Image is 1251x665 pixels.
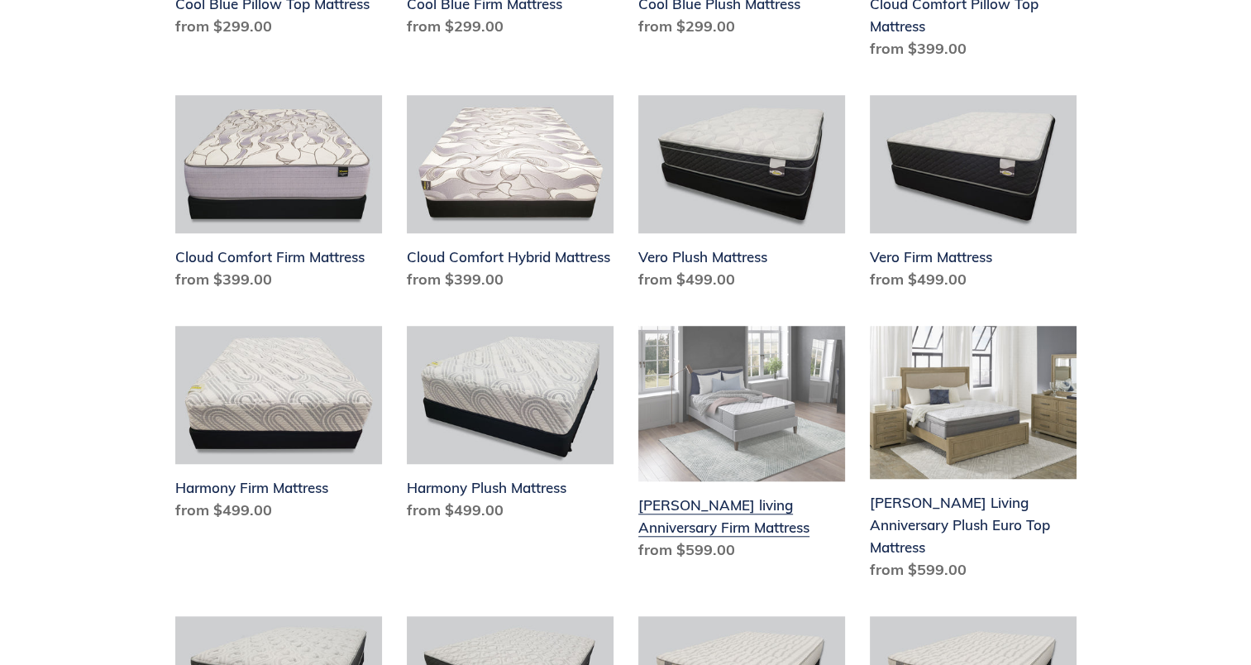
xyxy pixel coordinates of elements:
[638,95,845,297] a: Vero Plush Mattress
[870,326,1077,587] a: Scott Living Anniversary Plush Euro Top Mattress
[407,326,614,528] a: Harmony Plush Mattress
[638,326,845,567] a: Scott living Anniversary Firm Mattress
[870,95,1077,297] a: Vero Firm Mattress
[407,95,614,297] a: Cloud Comfort Hybrid Mattress
[175,326,382,528] a: Harmony Firm Mattress
[175,95,382,297] a: Cloud Comfort Firm Mattress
